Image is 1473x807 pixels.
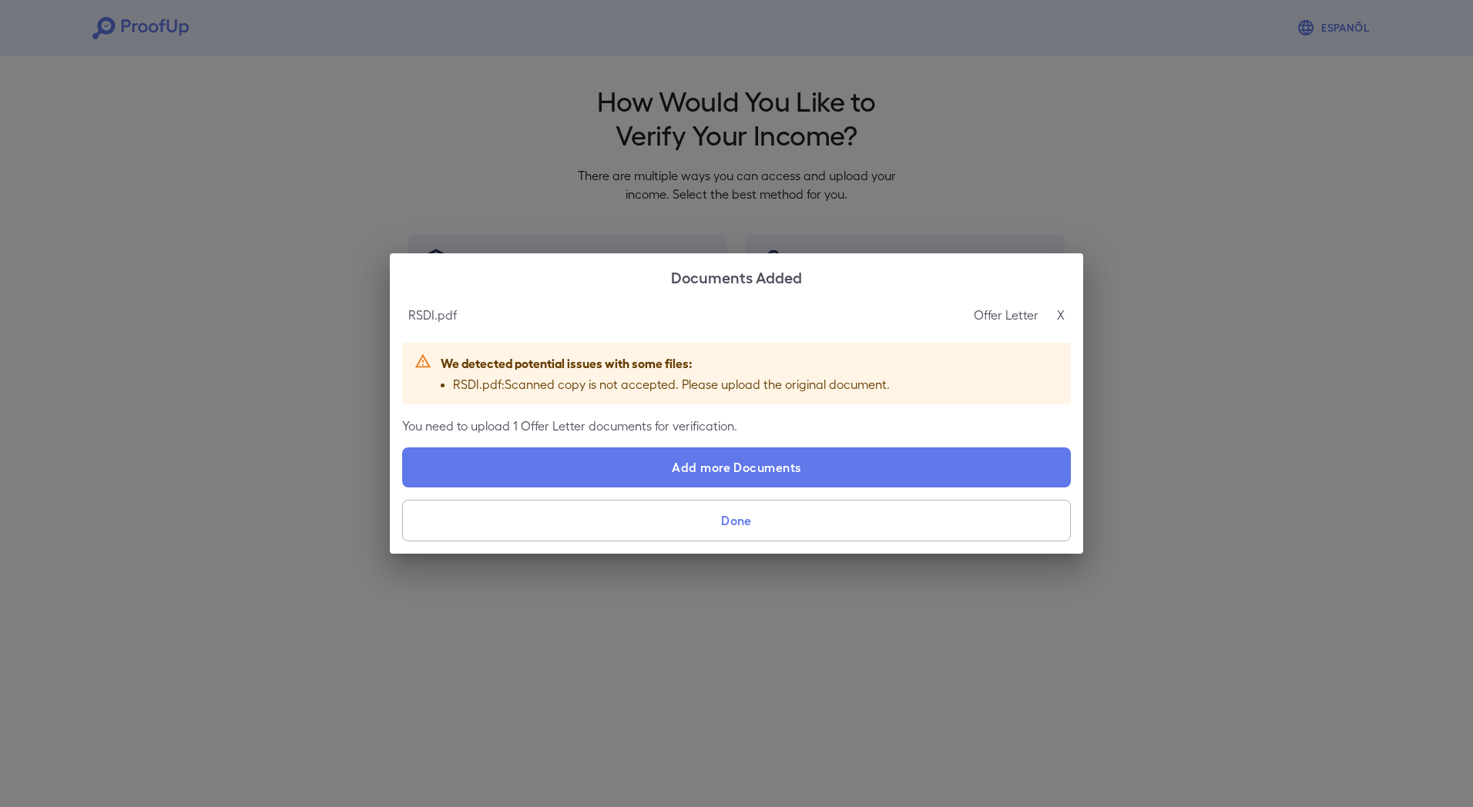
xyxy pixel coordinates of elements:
p: Offer Letter [974,306,1038,324]
h2: Documents Added [390,253,1083,300]
label: Add more Documents [402,447,1071,487]
p: X [1057,306,1065,324]
p: RSDI.pdf : Scanned copy is not accepted. Please upload the original document. [453,375,890,393]
p: RSDI.pdf [408,306,457,324]
button: Done [402,500,1071,541]
p: We detected potential issues with some files: [441,353,890,372]
p: You need to upload 1 Offer Letter documents for verification. [402,417,1071,435]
